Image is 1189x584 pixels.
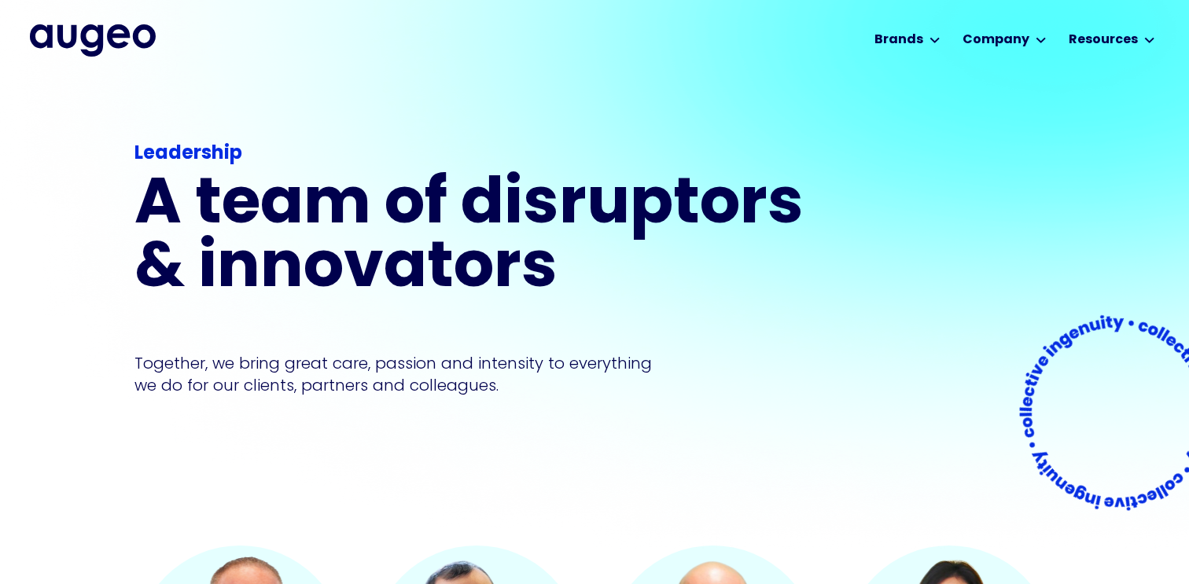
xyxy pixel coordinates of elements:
p: Together, we bring great care, passion and intensity to everything we do for our clients, partner... [134,352,675,396]
h1: A team of disruptors & innovators [134,174,814,302]
div: Leadership [134,140,814,168]
img: Augeo's full logo in midnight blue. [30,24,156,56]
div: Brands [874,31,923,50]
div: Company [963,31,1029,50]
div: Resources [1069,31,1138,50]
a: home [30,24,156,56]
